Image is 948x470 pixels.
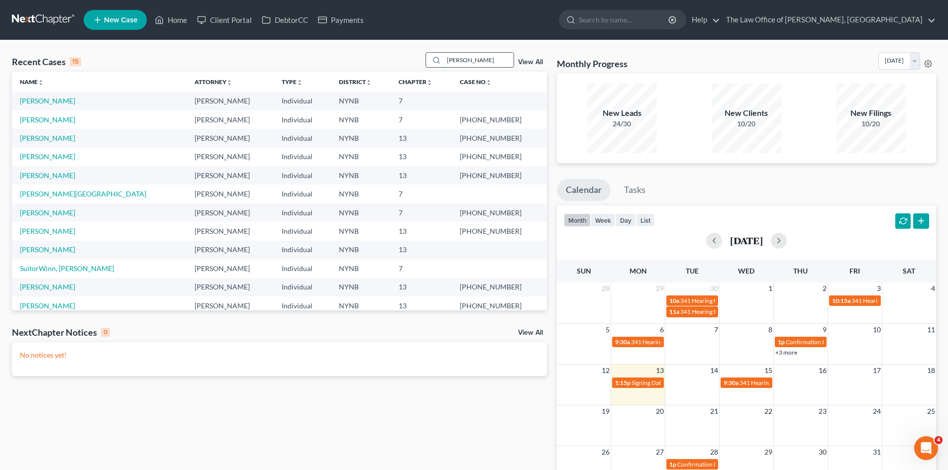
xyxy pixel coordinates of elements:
a: [PERSON_NAME] [20,115,75,124]
td: NYNB [331,278,391,296]
span: 5 [605,324,611,336]
td: Individual [274,222,331,240]
div: NextChapter Notices [12,326,110,338]
td: [PERSON_NAME] [187,110,274,129]
td: [PERSON_NAME] [187,278,274,296]
span: Fri [849,267,860,275]
td: Individual [274,110,331,129]
td: [PHONE_NUMBER] [452,110,547,129]
span: 30 [818,446,828,458]
div: New Leads [587,107,657,119]
a: Client Portal [192,11,257,29]
span: 17 [872,365,882,376]
button: week [591,213,616,227]
span: 27 [655,446,665,458]
span: 9 [822,324,828,336]
a: [PERSON_NAME] [20,301,75,310]
span: 19 [601,405,611,417]
a: Home [150,11,192,29]
h3: Monthly Progress [557,58,628,70]
span: 15 [763,365,773,376]
div: 15 [70,57,81,66]
td: NYNB [331,241,391,259]
td: [PHONE_NUMBER] [452,222,547,240]
a: +3 more [775,349,797,356]
span: Wed [738,267,754,275]
td: [PERSON_NAME] [187,92,274,110]
span: Confirmation Date for [PERSON_NAME] II - [PERSON_NAME] [786,338,947,346]
iframe: Intercom live chat [914,436,938,460]
div: 10/20 [712,119,781,129]
td: [PHONE_NUMBER] [452,296,547,315]
i: unfold_more [226,80,232,86]
a: Typeunfold_more [282,78,303,86]
span: 16 [818,365,828,376]
a: [PERSON_NAME] [20,171,75,180]
button: day [616,213,636,227]
td: Individual [274,203,331,222]
span: 29 [655,282,665,294]
a: [PERSON_NAME] [20,245,75,254]
td: [PHONE_NUMBER] [452,129,547,147]
span: 12 [601,365,611,376]
span: 9:30a [724,379,738,386]
span: 11 [926,324,936,336]
span: 1 [767,282,773,294]
a: Payments [313,11,369,29]
td: NYNB [331,259,391,278]
span: 28 [709,446,719,458]
a: Help [687,11,720,29]
span: 23 [818,405,828,417]
input: Search by name... [444,53,514,67]
td: [PHONE_NUMBER] [452,278,547,296]
td: NYNB [331,129,391,147]
span: Signing Date for [PERSON_NAME] [632,379,721,386]
td: [PERSON_NAME] [187,241,274,259]
td: 13 [391,241,452,259]
td: NYNB [331,166,391,185]
td: [PHONE_NUMBER] [452,166,547,185]
span: 11a [669,308,679,315]
td: 13 [391,222,452,240]
td: Individual [274,241,331,259]
span: 341 Hearing for [PERSON_NAME] [851,297,941,304]
td: [PERSON_NAME] [187,222,274,240]
span: 22 [763,405,773,417]
td: NYNB [331,203,391,222]
td: Individual [274,185,331,203]
button: list [636,213,655,227]
i: unfold_more [426,80,432,86]
a: View All [518,329,543,336]
a: Nameunfold_more [20,78,44,86]
a: [PERSON_NAME] [20,208,75,217]
td: 13 [391,129,452,147]
td: 7 [391,92,452,110]
span: Sun [577,267,591,275]
span: 21 [709,405,719,417]
input: Search by name... [579,10,670,29]
td: 13 [391,166,452,185]
i: unfold_more [486,80,492,86]
span: 6 [659,324,665,336]
span: 341 Hearing for [PERSON_NAME][GEOGRAPHIC_DATA] [631,338,780,346]
div: 24/30 [587,119,657,129]
div: 0 [101,328,110,337]
a: Districtunfold_more [339,78,372,86]
td: [PERSON_NAME] [187,166,274,185]
span: 29 [763,446,773,458]
td: NYNB [331,148,391,166]
span: Sat [903,267,915,275]
a: [PERSON_NAME] [20,227,75,235]
a: Attorneyunfold_more [195,78,232,86]
span: New Case [104,16,137,24]
a: View All [518,59,543,66]
div: 10/20 [836,119,906,129]
h2: [DATE] [730,235,763,246]
span: 2 [822,282,828,294]
button: month [564,213,591,227]
span: 18 [926,365,936,376]
span: 1p [778,338,785,346]
span: 10:15a [832,297,850,304]
a: SuitorWinn, [PERSON_NAME] [20,264,114,273]
span: 13 [655,365,665,376]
